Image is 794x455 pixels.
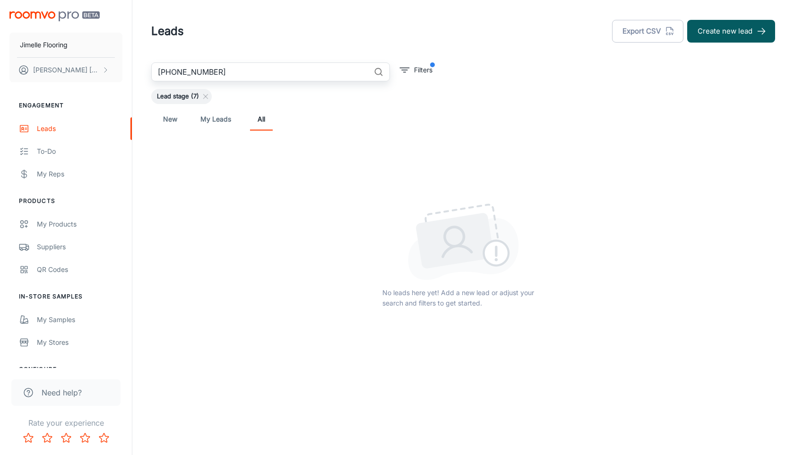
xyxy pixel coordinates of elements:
[9,11,100,21] img: Roomvo PRO Beta
[42,387,82,398] span: Need help?
[38,429,57,447] button: Rate 2 star
[37,337,122,348] div: My Stores
[37,264,122,275] div: QR Codes
[9,33,122,57] button: Jimelle Flooring
[612,20,683,43] button: Export CSV
[397,62,435,78] button: filter
[37,219,122,229] div: My Products
[37,242,122,252] div: Suppliers
[408,203,519,280] img: lead_empty_state.png
[151,92,205,101] span: Lead stage (7)
[151,23,184,40] h1: Leads
[250,108,273,131] a: All
[20,40,68,50] p: Jimelle Flooring
[19,429,38,447] button: Rate 1 star
[37,123,122,134] div: Leads
[95,429,113,447] button: Rate 5 star
[382,288,544,308] p: No leads here yet! Add a new lead or adjust your search and filters to get started.
[37,169,122,179] div: My Reps
[151,89,212,104] div: Lead stage (7)
[33,65,100,75] p: [PERSON_NAME] [PERSON_NAME]
[151,62,370,81] input: Search
[159,108,181,131] a: New
[37,315,122,325] div: My Samples
[8,417,124,429] p: Rate your experience
[57,429,76,447] button: Rate 3 star
[200,108,231,131] a: My Leads
[687,20,775,43] button: Create new lead
[9,58,122,82] button: [PERSON_NAME] [PERSON_NAME]
[37,146,122,157] div: To-do
[76,429,95,447] button: Rate 4 star
[414,65,432,75] p: Filters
